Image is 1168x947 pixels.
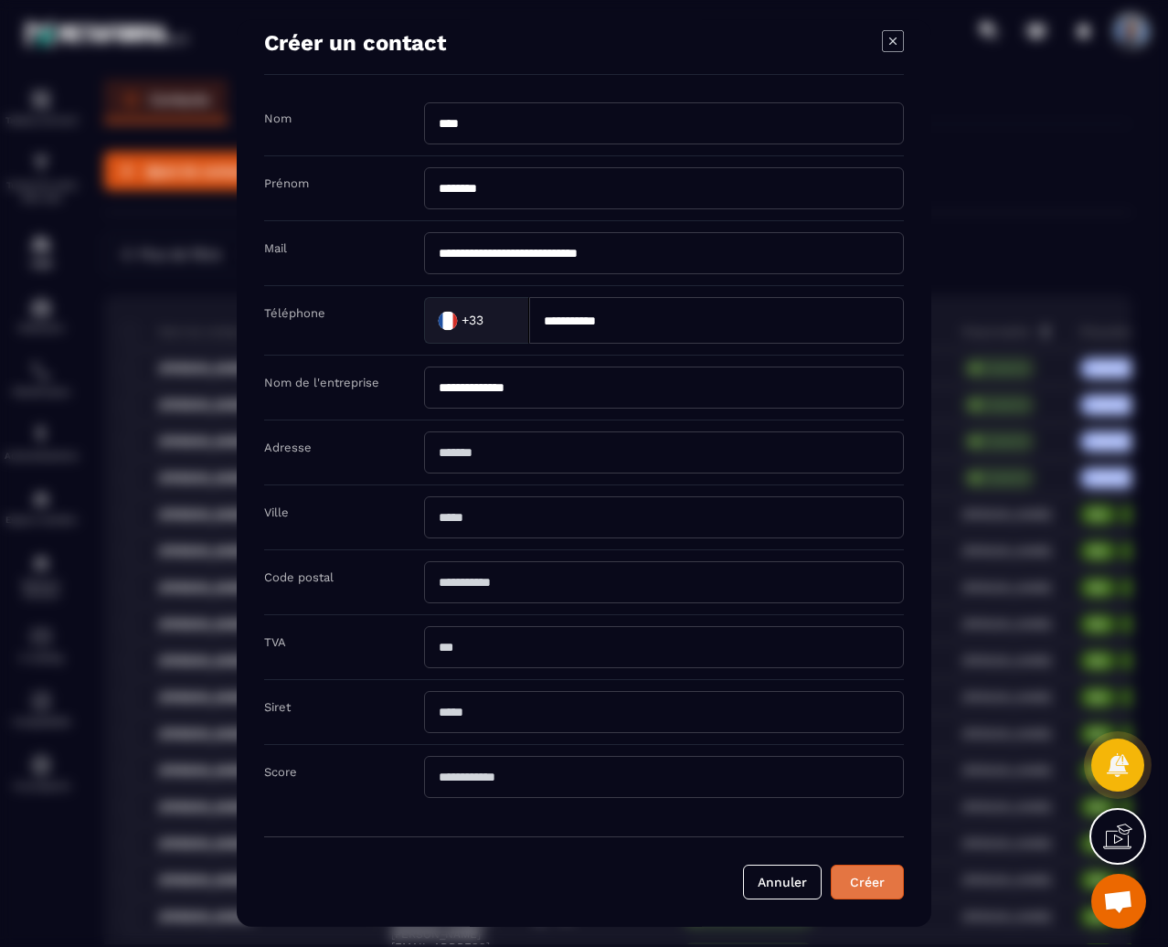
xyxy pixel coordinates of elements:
div: Ouvrir le chat [1091,874,1146,929]
label: Mail [264,241,287,255]
button: Annuler [743,865,822,899]
label: Nom [264,112,292,125]
input: Search for option [487,306,510,334]
label: Ville [264,505,289,519]
label: Téléphone [264,306,325,320]
span: +33 [462,312,483,330]
label: Siret [264,700,291,714]
label: Score [264,765,297,779]
label: Prénom [264,176,309,190]
img: Country Flag [430,302,466,338]
h4: Créer un contact [264,30,446,56]
button: Créer [831,865,904,899]
label: Adresse [264,441,312,454]
label: TVA [264,635,286,649]
label: Code postal [264,570,334,584]
label: Nom de l'entreprise [264,376,379,389]
div: Search for option [424,297,529,344]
